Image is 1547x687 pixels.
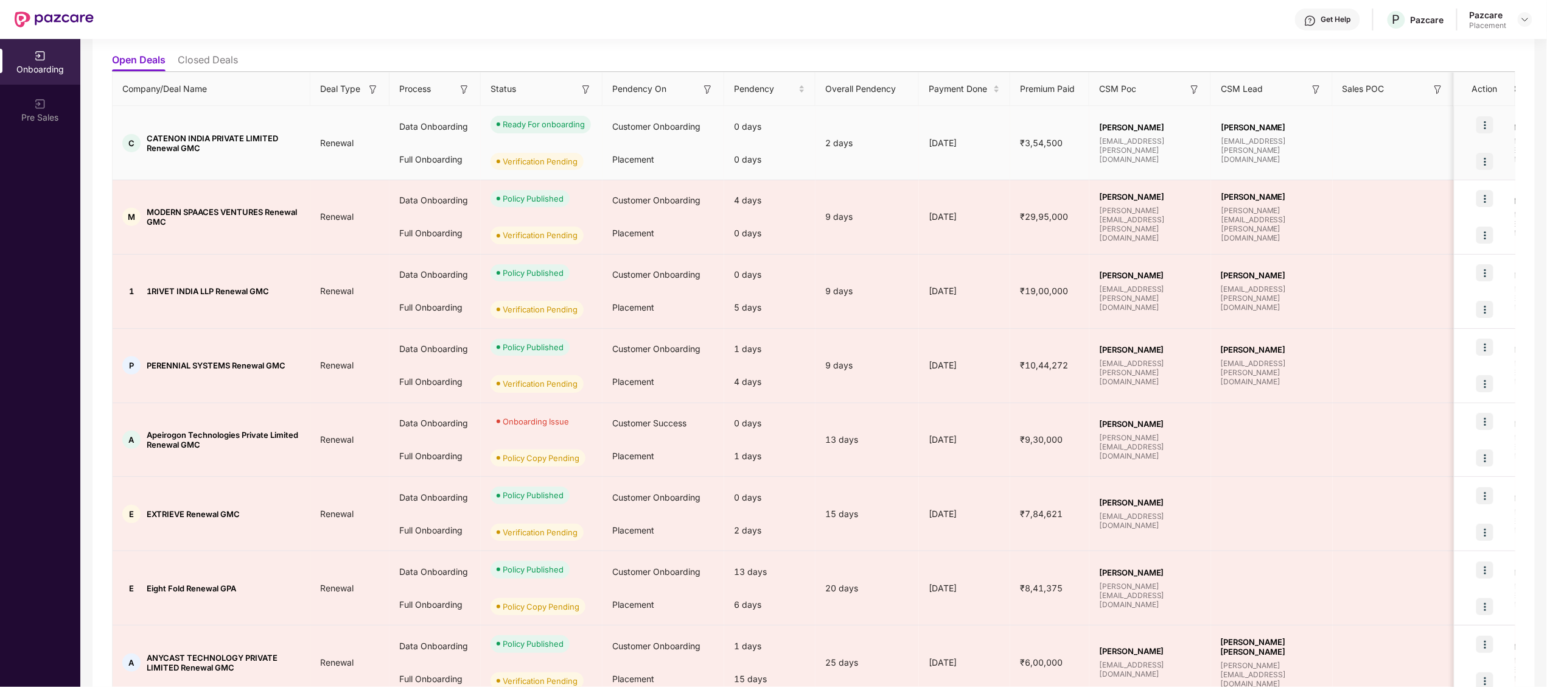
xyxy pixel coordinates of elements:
span: Payment Done [929,82,991,96]
img: icon [1476,598,1493,615]
th: Payment Done [919,72,1010,106]
img: svg+xml;base64,PHN2ZyB3aWR0aD0iMjAiIGhlaWdodD0iMjAiIHZpZXdCb3g9IjAgMCAyMCAyMCIgZmlsbD0ibm9uZSIgeG... [34,98,46,110]
img: icon [1476,413,1493,430]
span: Placement [612,599,654,610]
span: [PERSON_NAME] [1099,498,1201,507]
span: [PERSON_NAME][EMAIL_ADDRESS][DOMAIN_NAME] [1099,433,1201,460]
div: 20 days [815,582,919,595]
span: CSM Lead [1221,82,1263,96]
span: Sales POC [1343,82,1385,96]
img: svg+xml;base64,PHN2ZyBpZD0iSGVscC0zMngzMiIgeG1sbnM9Imh0dHA6Ly93d3cudzMub3JnLzIwMDAvc3ZnIiB3aWR0aD... [1304,15,1316,27]
span: Placement [612,451,654,461]
span: [EMAIL_ADDRESS][PERSON_NAME][DOMAIN_NAME] [1221,284,1323,312]
img: icon [1476,339,1493,356]
span: EXTRIEVE Renewal GMC [147,509,240,519]
span: [PERSON_NAME][EMAIL_ADDRESS][DOMAIN_NAME] [1099,582,1201,609]
span: Placement [612,302,654,312]
span: [PERSON_NAME] [PERSON_NAME] [1221,637,1323,657]
div: 15 days [815,507,919,521]
div: Data Onboarding [389,555,481,588]
span: [EMAIL_ADDRESS][PERSON_NAME][DOMAIN_NAME] [1221,136,1323,164]
div: Full Onboarding [389,440,481,473]
div: A [122,654,141,672]
span: Renewal [310,434,363,445]
div: E [122,579,141,597]
div: 1 days [724,333,815,365]
div: 5 days [724,291,815,324]
img: svg+xml;base64,PHN2ZyB3aWR0aD0iMjAiIGhlaWdodD0iMjAiIHZpZXdCb3g9IjAgMCAyMCAyMCIgZmlsbD0ibm9uZSIgeG... [34,50,46,62]
span: Pendency On [612,82,666,96]
div: Data Onboarding [389,184,481,217]
span: Eight Fold Renewal GPA [147,583,236,593]
span: Process [399,82,431,96]
div: 0 days [724,217,815,250]
span: Renewal [310,657,363,668]
span: [PERSON_NAME] [1099,568,1201,577]
div: 9 days [815,284,919,298]
div: Policy Published [503,341,564,353]
img: svg+xml;base64,PHN2ZyB3aWR0aD0iMTYiIGhlaWdodD0iMTYiIHZpZXdCb3g9IjAgMCAxNiAxNiIgZmlsbD0ibm9uZSIgeG... [702,83,714,96]
div: Policy Copy Pending [503,452,579,464]
div: Get Help [1321,15,1351,24]
span: ₹29,95,000 [1010,211,1078,222]
span: [PERSON_NAME] [1221,270,1323,280]
div: 13 days [815,433,919,446]
div: Verification Pending [503,526,578,538]
span: Renewal [310,360,363,370]
span: Customer Onboarding [612,492,700,502]
img: icon [1476,301,1493,318]
span: [EMAIL_ADDRESS][PERSON_NAME][DOMAIN_NAME] [1099,359,1201,386]
div: Data Onboarding [389,630,481,663]
img: icon [1476,190,1493,207]
span: Pendency [734,82,796,96]
div: Data Onboarding [389,110,481,143]
span: Renewal [310,583,363,593]
span: [EMAIL_ADDRESS][PERSON_NAME][DOMAIN_NAME] [1099,136,1201,164]
img: svg+xml;base64,PHN2ZyB3aWR0aD0iMTYiIGhlaWdodD0iMTYiIHZpZXdCb3g9IjAgMCAxNiAxNiIgZmlsbD0ibm9uZSIgeG... [580,83,592,96]
div: 1 days [724,630,815,663]
th: Pendency [724,72,815,106]
div: 1 [122,282,141,300]
span: ₹9,30,000 [1010,434,1072,445]
div: [DATE] [919,284,1010,298]
span: ₹19,00,000 [1010,286,1078,296]
div: Full Onboarding [389,514,481,547]
span: [PERSON_NAME] [1221,122,1323,132]
span: [PERSON_NAME][EMAIL_ADDRESS][PERSON_NAME][DOMAIN_NAME] [1221,206,1323,242]
img: svg+xml;base64,PHN2ZyB3aWR0aD0iMTYiIGhlaWdodD0iMTYiIHZpZXdCb3g9IjAgMCAxNiAxNiIgZmlsbD0ibm9uZSIgeG... [1310,83,1322,96]
div: 4 days [724,365,815,398]
span: CSM Poc [1099,82,1136,96]
div: Ready For onboarding [503,118,585,130]
img: icon [1476,449,1493,467]
div: 0 days [724,143,815,176]
div: Verification Pending [503,155,578,167]
span: PERENNIAL SYSTEMS Renewal GMC [147,361,285,370]
div: 2 days [815,136,919,150]
span: [EMAIL_ADDRESS][PERSON_NAME][DOMAIN_NAME] [1221,359,1323,386]
img: svg+xml;base64,PHN2ZyBpZD0iRHJvcGRvd24tMzJ4MzIiIHhtbG5zPSJodHRwOi8vd3d3LnczLm9yZy8yMDAwL3N2ZyIgd2... [1520,15,1530,24]
span: [PERSON_NAME] [1099,122,1201,132]
div: Verification Pending [503,229,578,241]
div: Pazcare [1470,9,1507,21]
div: 0 days [724,110,815,143]
div: 0 days [724,481,815,514]
img: icon [1476,227,1493,244]
div: Policy Copy Pending [503,601,579,613]
span: Customer Onboarding [612,641,700,651]
span: [PERSON_NAME] [1099,419,1201,429]
div: Policy Published [503,638,564,650]
div: Verification Pending [503,675,578,687]
div: Data Onboarding [389,481,481,514]
div: [DATE] [919,582,1010,595]
div: 13 days [724,555,815,588]
span: Placement [612,525,654,535]
div: [DATE] [919,136,1010,150]
div: Full Onboarding [389,217,481,250]
div: 25 days [815,656,919,669]
div: Full Onboarding [389,365,481,398]
th: Action [1454,72,1515,106]
div: 0 days [724,407,815,440]
div: 9 days [815,359,919,372]
li: Closed Deals [178,54,238,71]
span: [EMAIL_ADDRESS][DOMAIN_NAME] [1099,512,1201,530]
